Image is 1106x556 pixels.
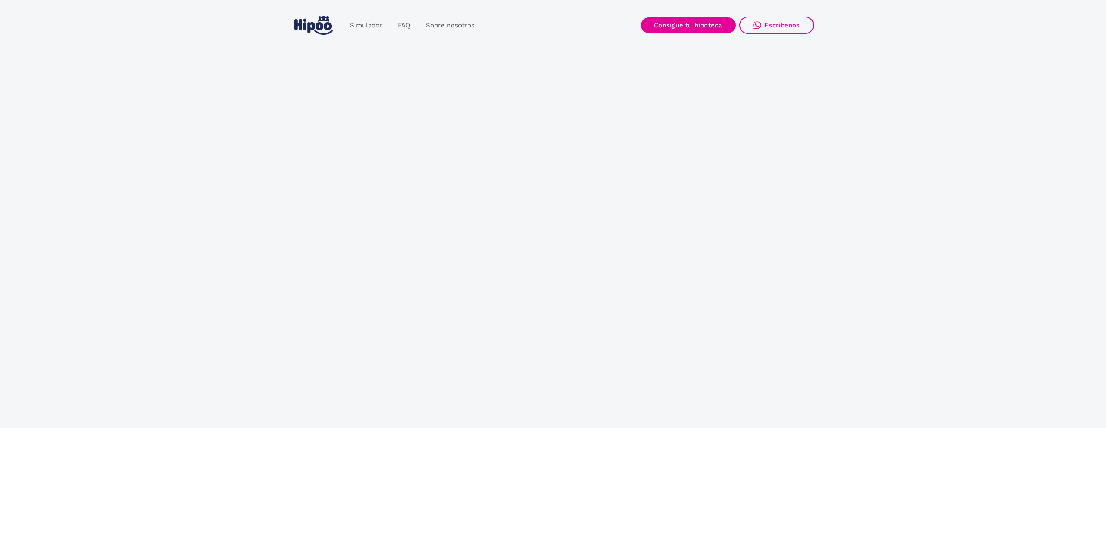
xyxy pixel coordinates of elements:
div: Escríbenos [764,21,800,29]
a: FAQ [390,17,418,34]
a: Escríbenos [739,17,814,34]
a: Sobre nosotros [418,17,482,34]
a: Consigue tu hipoteca [641,17,736,33]
a: home [292,13,335,38]
a: Simulador [342,17,390,34]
